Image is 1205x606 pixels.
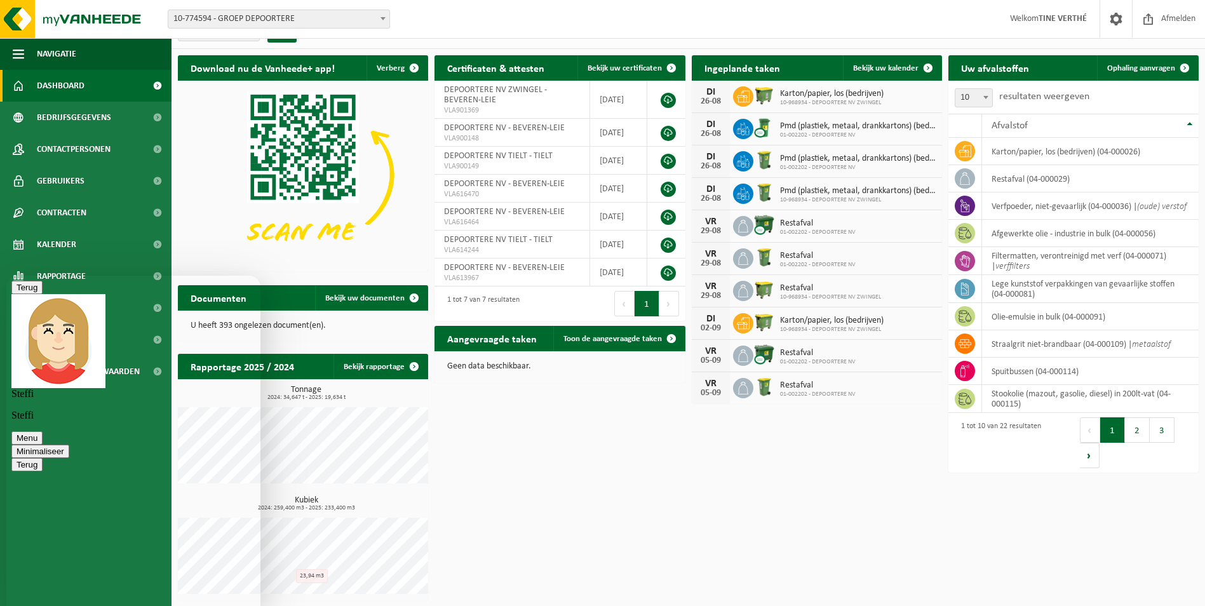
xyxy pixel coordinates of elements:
a: Bekijk uw documenten [315,285,427,311]
span: Dashboard [37,70,84,102]
img: WB-1100-CU [753,214,775,236]
img: WB-1100-HPE-GN-50 [753,279,775,300]
span: 10-774594 - GROEP DEPOORTERE [168,10,389,28]
span: Bekijk uw certificaten [588,64,662,72]
span: Bekijk uw kalender [853,64,919,72]
button: Verberg [367,55,427,81]
span: Pmd (plastiek, metaal, drankkartons) (bedrijven) [780,154,936,164]
td: [DATE] [590,231,647,259]
img: WB-1100-HPE-GN-50 [753,84,775,106]
h3: Tonnage [184,386,428,401]
span: Restafval [780,348,856,358]
span: Karton/papier, los (bedrijven) [780,316,884,326]
span: DEPOORTERE NV TIELT - TIELT [444,235,553,245]
span: Restafval [780,380,856,391]
span: DEPOORTERE NV ZWINGEL - BEVEREN-LEIE [444,85,547,105]
td: [DATE] [590,203,647,231]
td: karton/papier, los (bedrijven) (04-000026) [982,138,1199,165]
a: Bekijk uw kalender [843,55,941,81]
span: VLA900149 [444,161,580,172]
td: lege kunststof verpakkingen van gevaarlijke stoffen (04-000081) [982,275,1199,303]
td: stookolie (mazout, gasolie, diesel) in 200lt-vat (04-000115) [982,385,1199,413]
div: VR [698,346,724,356]
span: 01-002202 - DEPOORTERE NV [780,358,856,366]
h2: Download nu de Vanheede+ app! [178,55,347,80]
span: Pmd (plastiek, metaal, drankkartons) (bedrijven) [780,186,936,196]
div: 26-08 [698,194,724,203]
span: Rapportage [37,260,86,292]
label: resultaten weergeven [999,91,1089,102]
img: WB-0240-HPE-GN-50 [753,376,775,398]
div: 29-08 [698,227,724,236]
span: Karton/papier, los (bedrijven) [780,89,884,99]
td: verfpoeder, niet-gevaarlijk (04-000036) | [982,192,1199,220]
img: WB-0240-HPE-GN-50 [753,149,775,171]
td: straalgrit niet-brandbaar (04-000109) | [982,330,1199,358]
span: Contracten [37,197,86,229]
div: VR [698,281,724,292]
img: WB-1100-CU [753,344,775,365]
td: [DATE] [590,147,647,175]
span: VLA901369 [444,105,580,116]
a: Bekijk uw certificaten [577,55,684,81]
div: DI [698,152,724,162]
span: VLA614244 [444,245,580,255]
span: 2024: 259,400 m3 - 2025: 233,400 m3 [184,505,428,511]
div: VR [698,379,724,389]
span: DEPOORTERE NV - BEVEREN-LEIE [444,179,565,189]
div: 29-08 [698,292,724,300]
h2: Ingeplande taken [692,55,793,80]
span: DEPOORTERE NV - BEVEREN-LEIE [444,123,565,133]
div: 05-09 [698,389,724,398]
span: VLA616464 [444,217,580,227]
a: Ophaling aanvragen [1097,55,1197,81]
span: Ophaling aanvragen [1107,64,1175,72]
span: Restafval [780,283,881,293]
span: Restafval [780,219,856,229]
span: 2024: 34,647 t - 2025: 19,634 t [184,394,428,401]
span: 01-002202 - DEPOORTERE NV [780,261,856,269]
div: DI [698,314,724,324]
span: 10-968934 - DEPOORTERE NV ZWINGEL [780,196,936,204]
span: VLA616470 [444,189,580,199]
h2: Certificaten & attesten [434,55,557,80]
div: 05-09 [698,356,724,365]
button: Next [1080,443,1100,468]
button: 3 [1150,417,1175,443]
td: [DATE] [590,175,647,203]
div: DI [698,184,724,194]
button: Previous [1080,417,1100,443]
span: Pmd (plastiek, metaal, drankkartons) (bedrijven) [780,121,936,131]
h3: Kubiek [184,496,428,511]
span: Afvalstof [992,121,1028,131]
img: Download de VHEPlus App [178,81,428,269]
img: WB-0240-CU [753,117,775,138]
span: DEPOORTERE NV - BEVEREN-LEIE [444,263,565,273]
div: 02-09 [698,324,724,333]
span: 01-002202 - DEPOORTERE NV [780,391,856,398]
p: U heeft 393 ongelezen document(en). [191,321,415,330]
div: DI [698,87,724,97]
img: WB-0240-HPE-GN-50 [753,182,775,203]
i: (oude) verstof [1137,202,1187,212]
iframe: chat widget [6,276,260,606]
div: 26-08 [698,130,724,138]
h2: Uw afvalstoffen [948,55,1042,80]
td: [DATE] [590,119,647,147]
i: metaalstof [1132,340,1171,349]
span: 10 [955,89,992,107]
a: Toon de aangevraagde taken [553,326,684,351]
span: 10 [955,88,993,107]
div: 26-08 [698,97,724,106]
td: [DATE] [590,259,647,286]
img: WB-0240-HPE-GN-50 [753,246,775,268]
td: [DATE] [590,81,647,119]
